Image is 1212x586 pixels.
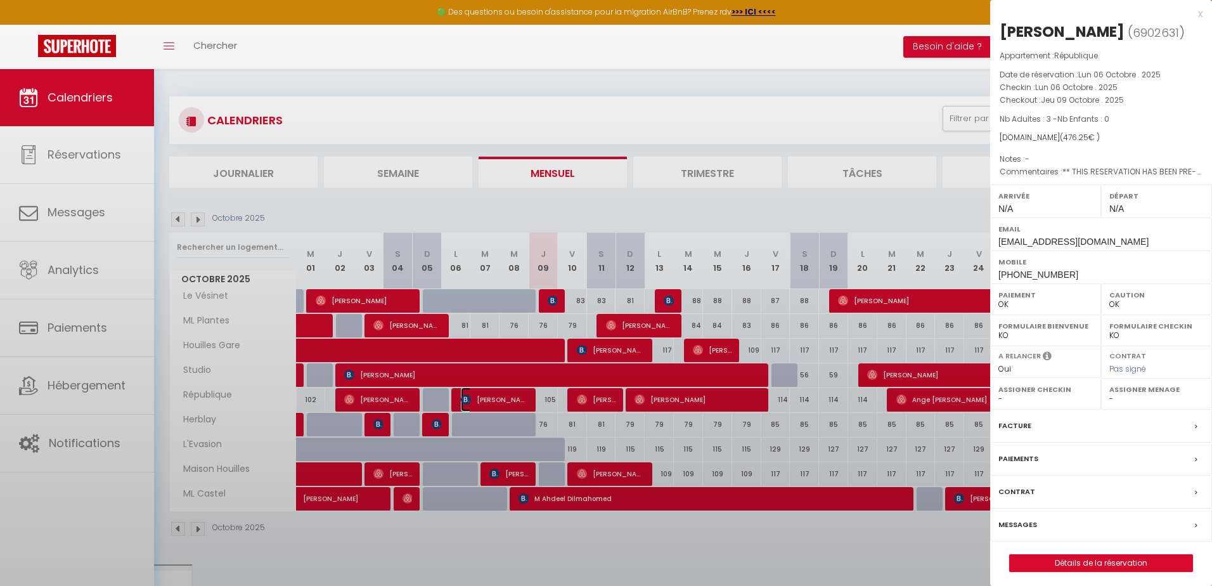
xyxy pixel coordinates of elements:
span: Pas signé [1109,363,1146,374]
p: Notes : [1000,153,1202,166]
label: Contrat [1109,351,1146,359]
label: Caution [1109,289,1204,301]
label: Paiement [998,289,1093,301]
p: Checkin : [1000,81,1202,94]
p: Appartement : [1000,49,1202,62]
label: Email [998,223,1204,235]
span: Nb Adultes : 3 - [1000,114,1109,124]
span: République [1054,50,1098,61]
div: x [990,6,1202,22]
span: 476.25 [1063,132,1088,143]
label: Contrat [998,485,1035,498]
label: A relancer [998,351,1041,361]
button: Détails de la réservation [1009,554,1193,572]
label: Formulaire Bienvenue [998,320,1093,332]
span: [EMAIL_ADDRESS][DOMAIN_NAME] [998,237,1149,247]
label: Paiements [998,452,1038,466]
p: Date de réservation : [1000,68,1202,81]
div: Domaine: [DOMAIN_NAME] [33,33,143,43]
label: Formulaire Checkin [1109,320,1204,332]
p: Commentaires : [1000,166,1202,178]
label: Mobile [998,256,1204,268]
div: [DOMAIN_NAME] [1000,132,1202,144]
label: Facture [998,419,1031,433]
label: Assigner Checkin [998,383,1093,396]
span: - [1025,153,1029,164]
div: v 4.0.25 [35,20,62,30]
span: [PHONE_NUMBER] [998,270,1078,280]
img: tab_domain_overview_orange.svg [51,74,61,84]
a: Détails de la réservation [1010,555,1192,571]
span: Nb Enfants : 0 [1057,114,1109,124]
p: Checkout : [1000,94,1202,107]
label: Départ [1109,190,1204,202]
div: [PERSON_NAME] [1000,22,1125,42]
img: website_grey.svg [20,33,30,43]
label: Assigner Menage [1109,383,1204,396]
span: 6902631 [1133,25,1179,41]
span: N/A [1109,204,1124,214]
span: Jeu 09 Octobre . 2025 [1041,94,1124,105]
span: N/A [998,204,1013,214]
label: Arrivée [998,190,1093,202]
i: Sélectionner OUI si vous souhaiter envoyer les séquences de messages post-checkout [1043,351,1052,365]
span: ( € ) [1060,132,1100,143]
span: Lun 06 Octobre . 2025 [1035,82,1118,93]
span: Lun 06 Octobre . 2025 [1078,69,1161,80]
div: Domaine [65,75,98,83]
img: logo_orange.svg [20,20,30,30]
img: tab_keywords_by_traffic_grey.svg [144,74,154,84]
div: Mots-clés [158,75,194,83]
span: ( ) [1128,23,1185,41]
label: Messages [998,518,1037,531]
